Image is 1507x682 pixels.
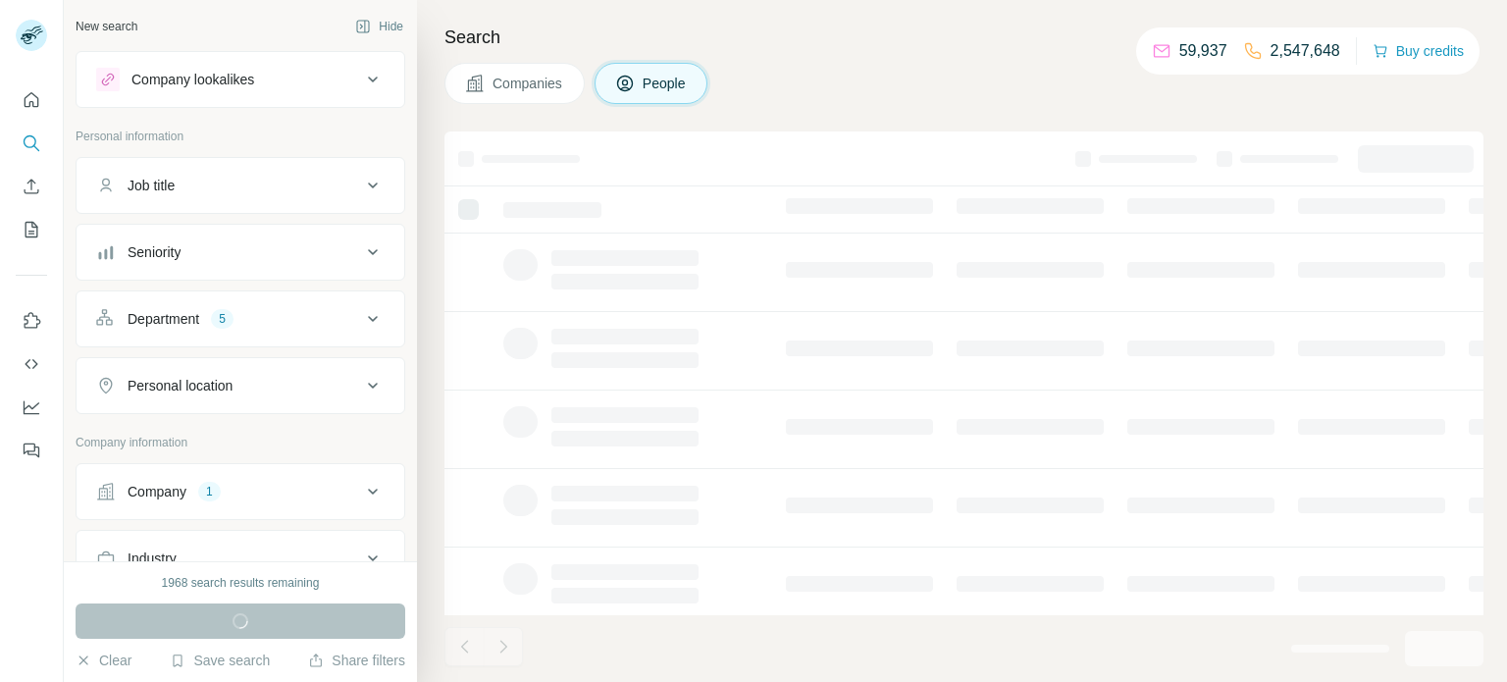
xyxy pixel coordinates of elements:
[211,310,234,328] div: 5
[198,483,221,500] div: 1
[77,535,404,582] button: Industry
[1179,39,1227,63] p: 59,937
[128,242,181,262] div: Seniority
[128,176,175,195] div: Job title
[493,74,564,93] span: Companies
[76,128,405,145] p: Personal information
[16,433,47,468] button: Feedback
[128,376,233,395] div: Personal location
[16,346,47,382] button: Use Surfe API
[128,549,177,568] div: Industry
[16,126,47,161] button: Search
[77,468,404,515] button: Company1
[77,56,404,103] button: Company lookalikes
[128,482,186,501] div: Company
[76,18,137,35] div: New search
[1271,39,1340,63] p: 2,547,648
[16,303,47,339] button: Use Surfe on LinkedIn
[77,162,404,209] button: Job title
[162,574,320,592] div: 1968 search results remaining
[341,12,417,41] button: Hide
[77,229,404,276] button: Seniority
[16,212,47,247] button: My lists
[76,434,405,451] p: Company information
[16,82,47,118] button: Quick start
[643,74,688,93] span: People
[16,390,47,425] button: Dashboard
[444,24,1483,51] h4: Search
[16,169,47,204] button: Enrich CSV
[128,309,199,329] div: Department
[77,362,404,409] button: Personal location
[131,70,254,89] div: Company lookalikes
[308,651,405,670] button: Share filters
[76,651,131,670] button: Clear
[1373,37,1464,65] button: Buy credits
[77,295,404,342] button: Department5
[170,651,270,670] button: Save search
